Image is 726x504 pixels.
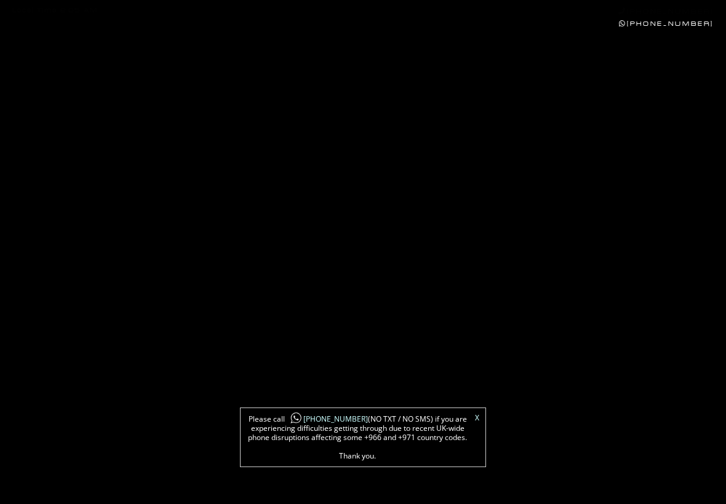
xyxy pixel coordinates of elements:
[247,414,468,460] span: Please call (NO TXT / NO SMS) if you are experiencing difficulties getting through due to recent ...
[290,412,302,425] img: whatsapp-icon1.png
[285,414,368,424] a: [PHONE_NUMBER]
[619,20,714,28] a: [PHONE_NUMBER]
[12,7,98,14] div: Local Time 8:05 AM
[475,414,479,422] a: X
[618,7,714,15] a: [PHONE_NUMBER]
